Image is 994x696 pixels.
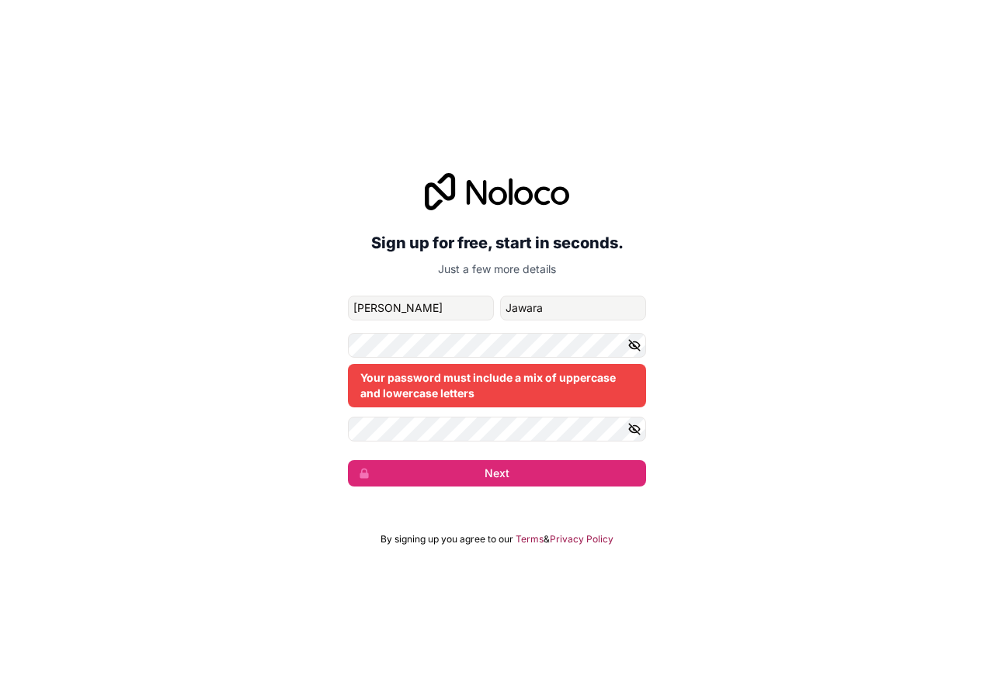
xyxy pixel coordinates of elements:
div: Your password must include a mix of uppercase and lowercase letters [348,364,646,407]
span: By signing up you agree to our [381,533,513,545]
h2: Sign up for free, start in seconds. [348,229,646,257]
input: family-name [500,296,646,320]
input: Password [348,333,646,358]
input: given-name [348,296,494,320]
span: & [544,533,550,545]
button: Next [348,460,646,487]
input: Confirm password [348,417,646,441]
a: Privacy Policy [550,533,613,545]
p: Just a few more details [348,261,646,277]
a: Terms [516,533,544,545]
